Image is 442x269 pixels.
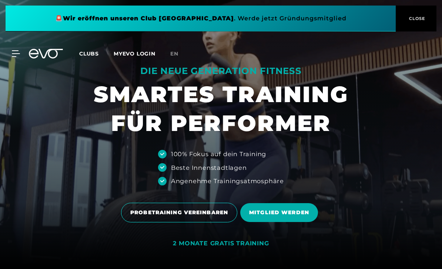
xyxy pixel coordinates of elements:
div: 2 MONATE GRATIS TRAINING [173,240,269,248]
a: MYEVO LOGIN [114,50,155,57]
button: CLOSE [396,6,436,31]
div: 100% Fokus auf dein Training [171,149,266,158]
a: PROBETRAINING VEREINBAREN [121,197,240,228]
span: CLOSE [407,15,425,22]
a: MITGLIED WERDEN [240,198,321,228]
span: PROBETRAINING VEREINBAREN [130,209,228,216]
div: Beste Innenstadtlagen [171,163,247,172]
div: Angenehme Trainingsatmosphäre [171,176,284,185]
span: en [170,50,178,57]
a: Clubs [79,50,114,57]
a: en [170,50,187,58]
h1: SMARTES TRAINING FÜR PERFORMER [94,80,348,138]
span: MITGLIED WERDEN [249,209,309,216]
span: Clubs [79,50,99,57]
div: DIE NEUE GENERATION FITNESS [94,65,348,77]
